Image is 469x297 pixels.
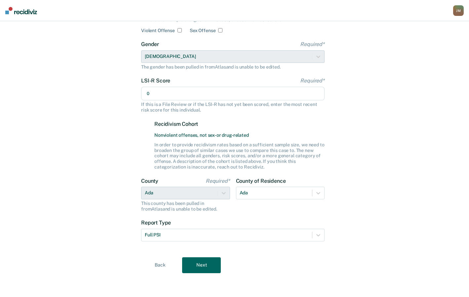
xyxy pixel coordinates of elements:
[141,178,230,184] label: County
[154,132,325,138] span: Nonviolent offenses, not sex- or drug-related
[453,5,464,16] button: JM
[141,28,175,33] label: Violent Offense
[141,220,325,226] label: Report Type
[141,201,230,212] div: This county has been pulled in from Atlas and is unable to be edited.
[300,41,325,47] span: Required*
[5,7,37,14] img: Recidiviz
[141,257,179,273] button: Back
[453,5,464,16] div: J M
[154,142,325,170] div: In order to provide recidivism rates based on a sufficient sample size, we need to broaden the gr...
[182,257,221,273] button: Next
[300,77,325,84] span: Required*
[206,178,230,184] span: Required*
[154,121,325,127] label: Recidivism Cohort
[141,102,325,113] div: If this is a File Review or if the LSI-R has not yet been scored, enter the most recent risk scor...
[190,28,215,33] label: Sex Offense
[141,64,325,70] div: The gender has been pulled in from Atlas and is unable to be edited.
[141,77,325,84] label: LSI-R Score
[236,178,325,184] label: County of Residence
[141,41,325,47] label: Gender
